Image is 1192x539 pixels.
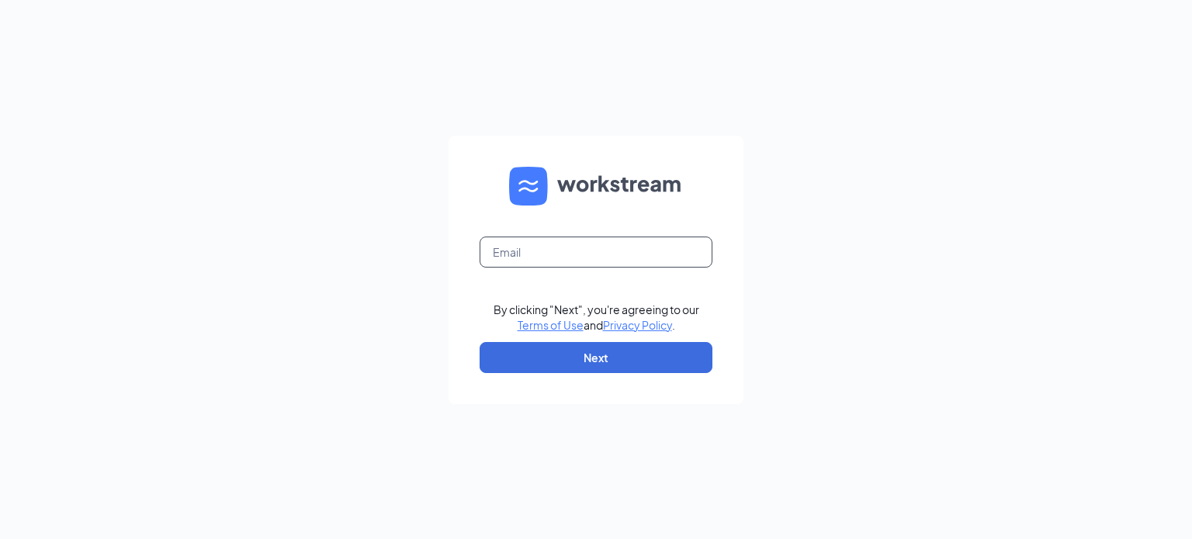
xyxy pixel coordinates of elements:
[494,302,699,333] div: By clicking "Next", you're agreeing to our and .
[480,342,712,373] button: Next
[480,237,712,268] input: Email
[509,167,683,206] img: WS logo and Workstream text
[518,318,584,332] a: Terms of Use
[603,318,672,332] a: Privacy Policy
